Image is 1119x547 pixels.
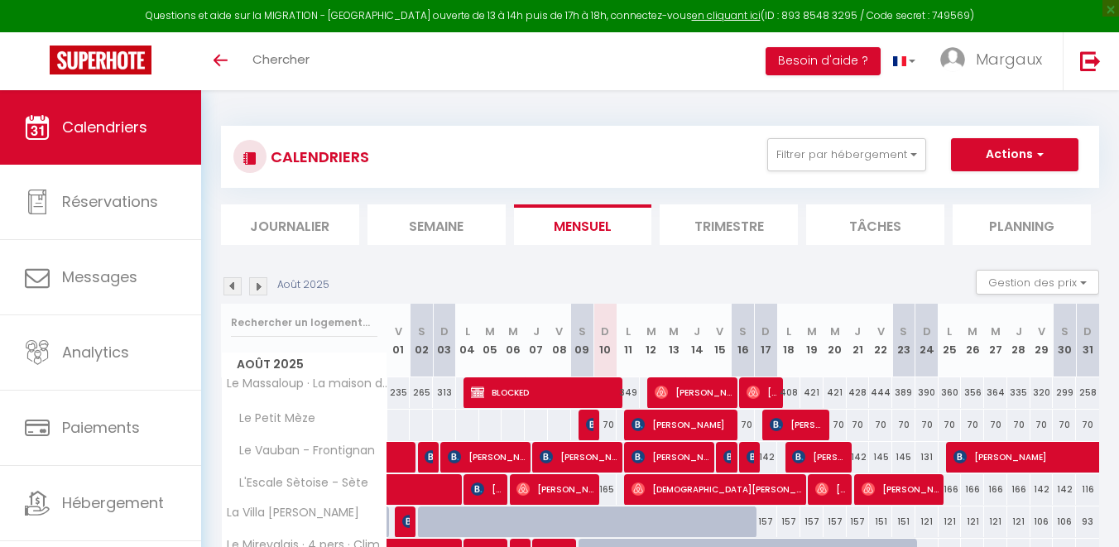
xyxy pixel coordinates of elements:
div: 157 [755,506,778,537]
div: 335 [1007,377,1030,408]
div: 165 [593,474,617,505]
abbr: M [508,324,518,339]
th: 15 [708,304,732,377]
div: 70 [1007,410,1030,440]
abbr: M [646,324,656,339]
th: 21 [847,304,870,377]
th: 26 [961,304,984,377]
div: 121 [961,506,984,537]
span: [PERSON_NAME] [862,473,939,505]
span: [PERSON_NAME] [516,473,593,505]
span: Chercher [252,50,310,68]
span: La Villa [PERSON_NAME] [224,506,359,519]
th: 23 [892,304,915,377]
div: 151 [869,506,892,537]
abbr: L [626,324,631,339]
th: 17 [755,304,778,377]
span: Messages [62,266,137,287]
span: L'Escale Sètoise - Sète [224,474,372,492]
span: [PERSON_NAME] [540,441,617,473]
div: 166 [961,474,984,505]
span: [PERSON_NAME] [632,441,708,473]
span: [PERSON_NAME] [770,409,824,440]
abbr: D [1083,324,1092,339]
p: Août 2025 [277,277,329,293]
span: Le Vauban - Frontignan [224,442,379,460]
div: 157 [800,506,824,537]
th: 18 [777,304,800,377]
div: 70 [847,410,870,440]
abbr: S [739,324,747,339]
span: [PERSON_NAME] [723,441,731,473]
span: Réservations [62,191,158,212]
div: 121 [915,506,939,537]
div: 166 [984,474,1007,505]
abbr: V [555,324,563,339]
abbr: L [786,324,791,339]
div: 145 [892,442,915,473]
th: 24 [915,304,939,377]
div: 145 [869,442,892,473]
div: 70 [984,410,1007,440]
div: 142 [847,442,870,473]
div: 258 [1076,377,1099,408]
li: Planning [953,204,1091,245]
th: 14 [685,304,708,377]
button: Filtrer par hébergement [767,138,926,171]
th: 16 [732,304,755,377]
span: [PERSON_NAME] [747,377,777,408]
div: 157 [824,506,847,537]
div: 157 [847,506,870,537]
div: 116 [1076,474,1099,505]
div: 131 [915,442,939,473]
img: logout [1080,50,1101,71]
div: 390 [915,377,939,408]
div: 121 [1007,506,1030,537]
span: [DEMOGRAPHIC_DATA][PERSON_NAME] [632,473,801,505]
abbr: M [968,324,977,339]
h3: CALENDRIERS [267,138,369,175]
abbr: S [579,324,586,339]
div: 299 [1053,377,1076,408]
div: 121 [984,506,1007,537]
abbr: M [830,324,840,339]
abbr: J [533,324,540,339]
th: 07 [525,304,548,377]
div: 70 [1030,410,1054,440]
span: Calendriers [62,117,147,137]
div: 70 [892,410,915,440]
abbr: J [1016,324,1022,339]
span: Le Massaloup · La maison d’[PERSON_NAME]*Emplacement idéal*Beaux espaces [224,377,390,390]
th: 05 [479,304,502,377]
th: 31 [1076,304,1099,377]
span: [PERSON_NAME] [402,506,410,537]
div: 313 [433,377,456,408]
div: 408 [777,377,800,408]
abbr: M [485,324,495,339]
a: en cliquant ici [692,8,761,22]
th: 19 [800,304,824,377]
button: Actions [951,138,1078,171]
th: 09 [571,304,594,377]
div: 70 [1053,410,1076,440]
input: Rechercher un logement... [231,308,377,338]
div: 151 [892,506,915,537]
span: [PERSON_NAME] [792,441,846,473]
span: [PERSON_NAME] [586,409,593,440]
div: 428 [847,377,870,408]
abbr: M [991,324,1001,339]
div: 70 [593,410,617,440]
span: [PERSON_NAME] [747,441,754,473]
img: Super Booking [50,46,151,74]
span: Hébergement [62,492,164,513]
div: 70 [961,410,984,440]
abbr: V [877,324,885,339]
span: [PERSON_NAME] [448,441,525,473]
th: 28 [1007,304,1030,377]
th: 12 [640,304,663,377]
button: Besoin d'aide ? [766,47,881,75]
div: 360 [939,377,962,408]
div: 157 [777,506,800,537]
div: 166 [939,474,962,505]
div: 70 [939,410,962,440]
